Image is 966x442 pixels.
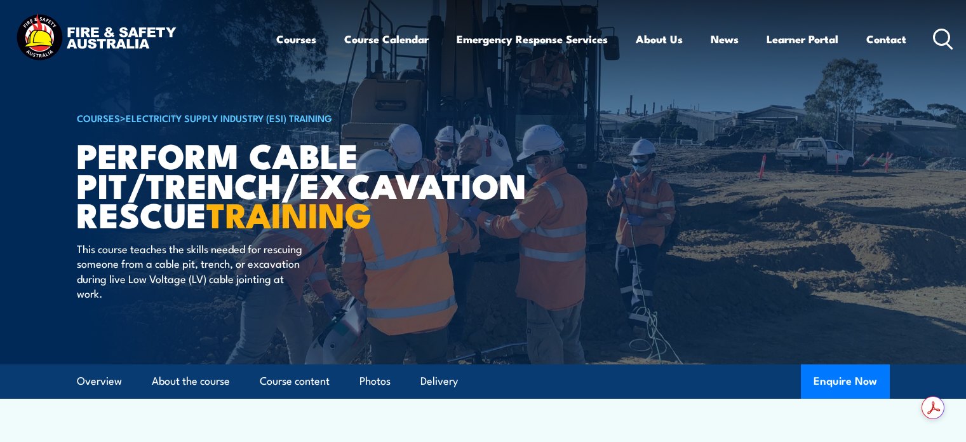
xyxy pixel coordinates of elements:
[276,22,316,56] a: Courses
[636,22,683,56] a: About Us
[77,241,309,301] p: This course teaches the skills needed for rescuing someone from a cable pit, trench, or excavatio...
[801,364,890,399] button: Enquire Now
[344,22,429,56] a: Course Calendar
[77,110,391,125] h6: >
[711,22,739,56] a: News
[206,187,372,240] strong: TRAINING
[77,364,122,398] a: Overview
[126,111,332,125] a: Electricity Supply Industry (ESI) Training
[866,22,906,56] a: Contact
[77,111,120,125] a: COURSES
[359,364,391,398] a: Photos
[420,364,458,398] a: Delivery
[767,22,838,56] a: Learner Portal
[77,140,391,229] h1: Perform Cable Pit/Trench/Excavation Rescue
[152,364,230,398] a: About the course
[260,364,330,398] a: Course content
[457,22,608,56] a: Emergency Response Services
